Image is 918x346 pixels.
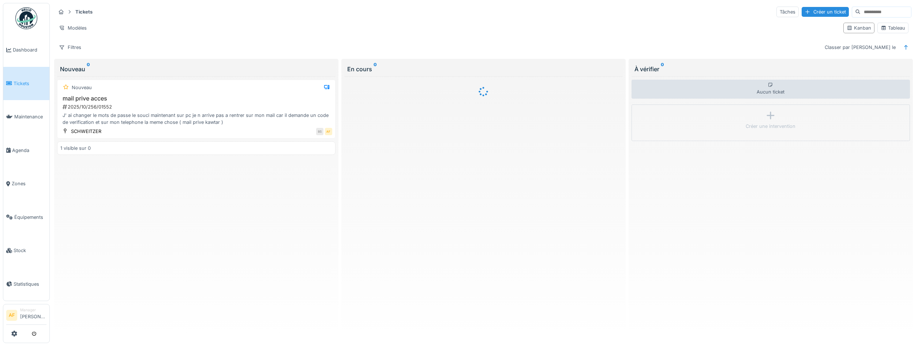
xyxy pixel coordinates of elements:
div: En cours [347,65,620,73]
div: Tâches [776,7,799,17]
div: AF [325,128,332,135]
div: Filtres [56,42,85,53]
span: Zones [12,180,46,187]
a: Agenda [3,134,49,167]
a: Stock [3,234,49,267]
div: Créer un ticket [802,7,849,17]
div: Créer une intervention [746,123,795,130]
div: Manager [20,307,46,313]
strong: Tickets [72,8,95,15]
div: Classer par [PERSON_NAME] le [821,42,899,53]
sup: 0 [374,65,377,73]
div: J' ai changer le mots de passe le souci maintenant sur pc je n arrive pas a rentrer sur mon mail ... [60,112,332,126]
li: AF [6,310,17,321]
div: Kanban [847,24,871,31]
div: Modèles [56,23,90,33]
div: Aucun ticket [632,80,910,99]
div: 1 visible sur 0 [60,145,91,152]
div: Nouveau [60,65,333,73]
img: Badge_color-CXgf-gQk.svg [15,7,37,29]
a: Équipements [3,201,49,234]
sup: 0 [87,65,90,73]
a: Zones [3,167,49,201]
div: SCHWEITZER [71,128,101,135]
span: Maintenance [14,113,46,120]
span: Tickets [14,80,46,87]
span: Statistiques [14,281,46,288]
span: Équipements [14,214,46,221]
a: Tickets [3,67,49,100]
div: À vérifier [634,65,907,73]
sup: 0 [661,65,664,73]
span: Dashboard [13,46,46,53]
a: Dashboard [3,33,49,67]
div: 2025/10/256/01552 [62,103,332,110]
li: [PERSON_NAME] [20,307,46,323]
span: Agenda [12,147,46,154]
a: Statistiques [3,267,49,301]
h3: mail prive acces [60,95,332,102]
span: Stock [14,247,46,254]
div: Tableau [881,24,905,31]
a: Maintenance [3,100,49,134]
div: BS [316,128,323,135]
a: AF Manager[PERSON_NAME] [6,307,46,325]
div: Nouveau [72,84,92,91]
